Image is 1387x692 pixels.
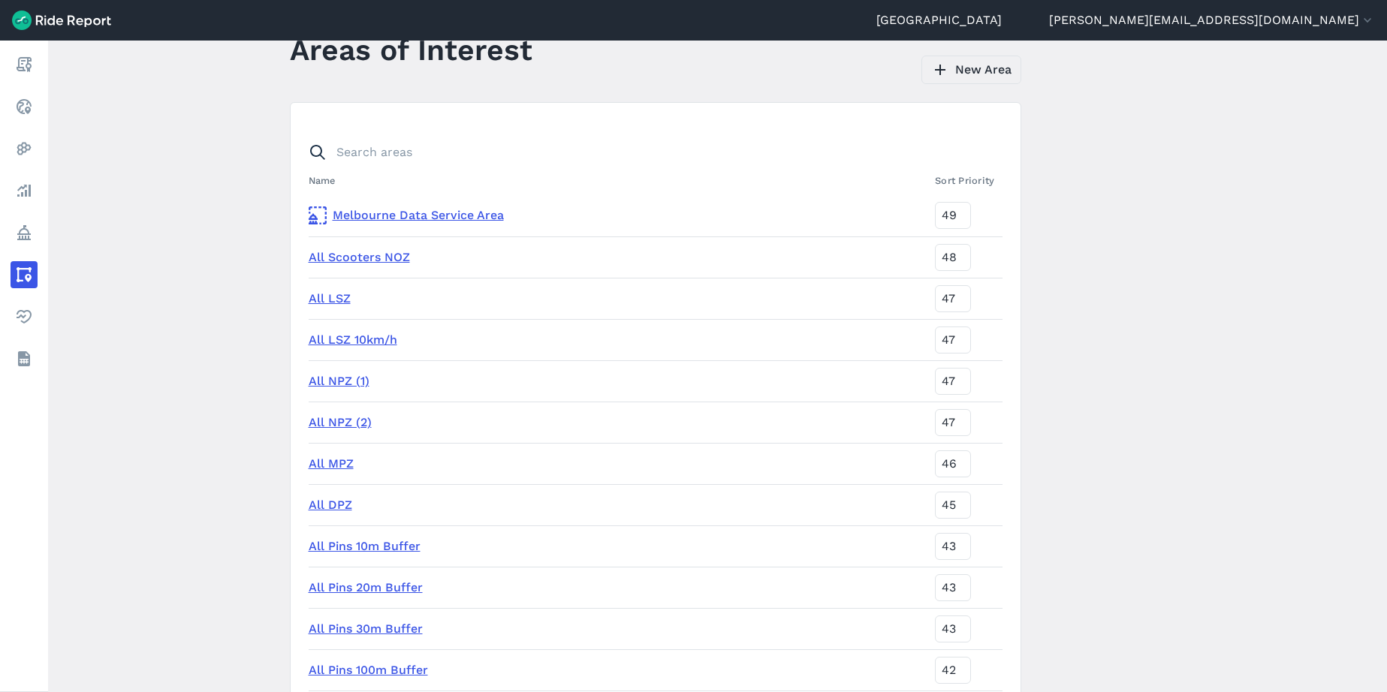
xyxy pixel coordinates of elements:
[11,93,38,120] a: Realtime
[309,580,423,594] a: All Pins 20m Buffer
[876,11,1002,29] a: [GEOGRAPHIC_DATA]
[309,621,423,636] a: All Pins 30m Buffer
[309,663,428,677] a: All Pins 100m Buffer
[11,261,38,288] a: Areas
[11,303,38,330] a: Health
[290,29,532,71] h1: Areas of Interest
[309,332,397,347] a: All LSZ 10km/h
[309,456,354,471] a: All MPZ
[12,11,111,30] img: Ride Report
[11,177,38,204] a: Analyze
[11,345,38,372] a: Datasets
[309,374,369,388] a: All NPZ (1)
[929,166,1002,195] th: Sort Priority
[309,291,351,305] a: All LSZ
[300,139,994,166] input: Search areas
[309,498,352,512] a: All DPZ
[1049,11,1375,29] button: [PERSON_NAME][EMAIL_ADDRESS][DOMAIN_NAME]
[309,206,924,224] a: Melbourne Data Service Area
[11,51,38,78] a: Report
[309,415,372,429] a: All NPZ (2)
[11,219,38,246] a: Policy
[11,135,38,162] a: Heatmaps
[921,56,1021,84] a: New Area
[309,250,410,264] a: All Scooters NOZ
[309,166,930,195] th: Name
[309,539,421,553] a: All Pins 10m Buffer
